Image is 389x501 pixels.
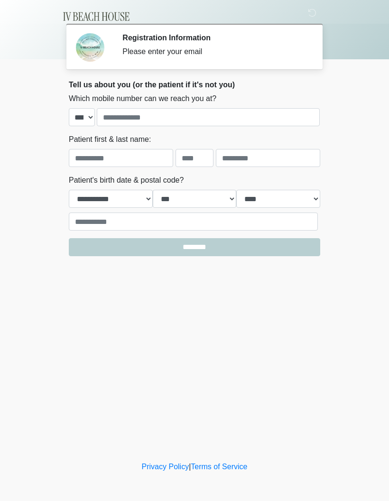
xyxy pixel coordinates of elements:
img: IV Beach House Logo [59,7,134,26]
label: Patient's birth date & postal code? [69,175,184,186]
a: Terms of Service [191,463,247,471]
a: Privacy Policy [142,463,189,471]
h2: Tell us about you (or the patient if it's not you) [69,80,320,89]
div: Please enter your email [122,46,306,57]
a: | [189,463,191,471]
img: Agent Avatar [76,33,104,62]
label: Patient first & last name: [69,134,151,145]
label: Which mobile number can we reach you at? [69,93,216,104]
h2: Registration Information [122,33,306,42]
